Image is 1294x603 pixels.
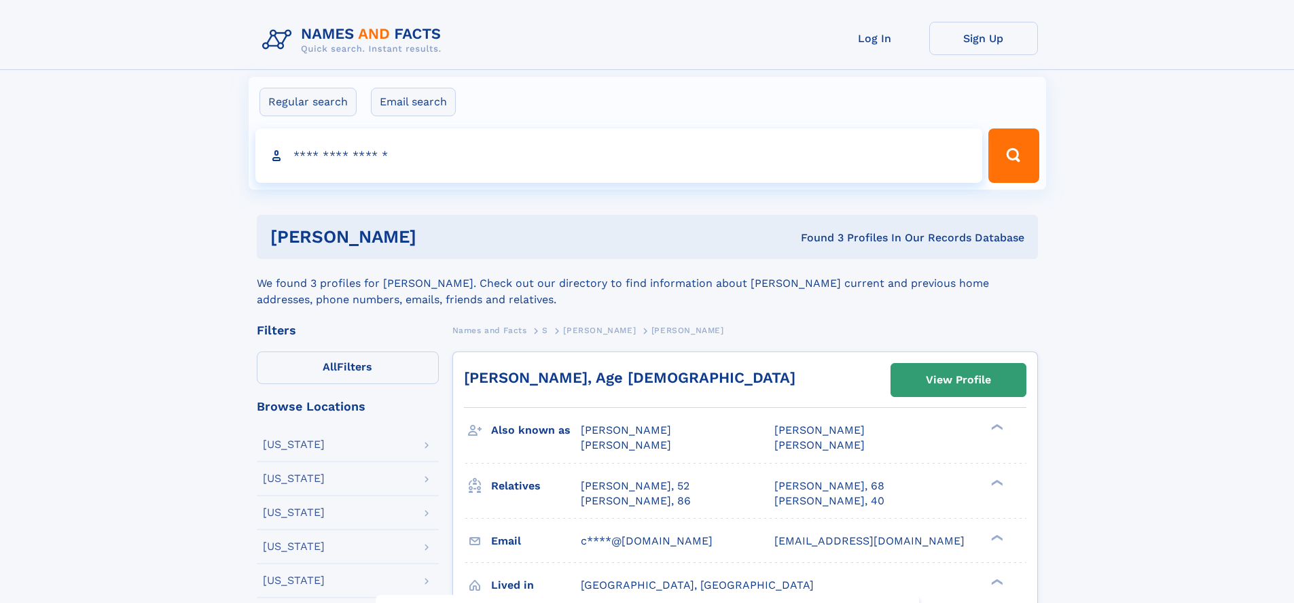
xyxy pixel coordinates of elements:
div: [US_STATE] [263,473,325,484]
a: [PERSON_NAME], 68 [774,479,884,494]
button: Search Button [988,128,1039,183]
a: S [542,322,548,339]
div: ❯ [988,423,1004,432]
div: ❯ [988,478,1004,487]
span: [PERSON_NAME] [581,424,671,436]
span: All [323,360,337,373]
div: [US_STATE] [263,507,325,518]
div: ❯ [988,577,1004,586]
div: Browse Locations [257,400,439,413]
div: [US_STATE] [263,439,325,450]
span: [EMAIL_ADDRESS][DOMAIN_NAME] [774,534,965,547]
h3: Lived in [491,574,581,597]
input: search input [255,128,983,183]
div: Filters [257,324,439,337]
a: Sign Up [929,22,1038,55]
div: View Profile [926,364,991,396]
label: Email search [371,88,456,116]
label: Regular search [259,88,357,116]
span: [PERSON_NAME] [581,438,671,451]
div: [US_STATE] [263,541,325,552]
h1: [PERSON_NAME] [270,228,609,245]
a: [PERSON_NAME], 40 [774,494,884,509]
label: Filters [257,351,439,384]
span: [PERSON_NAME] [651,326,724,335]
div: We found 3 profiles for [PERSON_NAME]. Check out our directory to find information about [PERSON_... [257,259,1038,308]
h3: Also known as [491,419,581,442]
span: [PERSON_NAME] [774,438,865,451]
h3: Email [491,530,581,553]
img: Logo Names and Facts [257,22,452,58]
span: S [542,326,548,335]
a: Names and Facts [452,322,527,339]
div: Found 3 Profiles In Our Records Database [609,230,1024,245]
span: [PERSON_NAME] [774,424,865,436]
span: [PERSON_NAME] [563,326,636,335]
a: [PERSON_NAME], 52 [581,479,689,494]
a: Log In [821,22,929,55]
a: [PERSON_NAME], 86 [581,494,691,509]
span: [GEOGRAPHIC_DATA], [GEOGRAPHIC_DATA] [581,579,814,591]
div: [US_STATE] [263,575,325,586]
a: [PERSON_NAME], Age [DEMOGRAPHIC_DATA] [464,369,795,386]
h3: Relatives [491,475,581,498]
div: ❯ [988,533,1004,542]
a: View Profile [891,364,1026,396]
a: [PERSON_NAME] [563,322,636,339]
